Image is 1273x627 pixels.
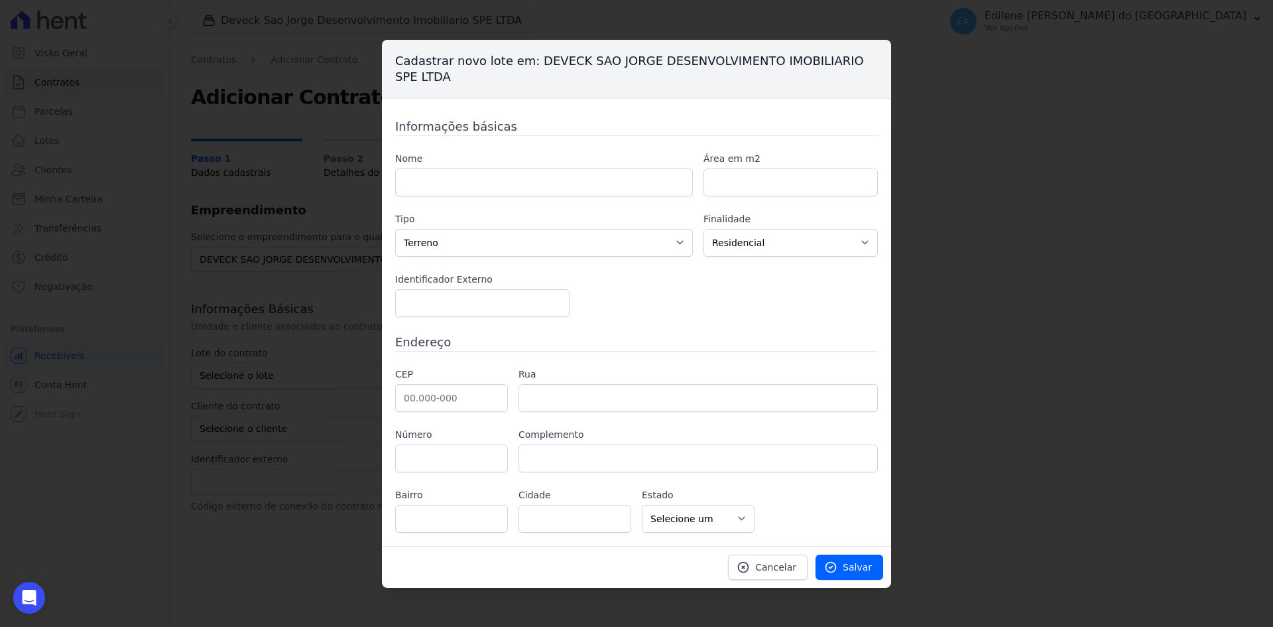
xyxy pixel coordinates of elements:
[518,488,631,502] label: Cidade
[728,555,808,580] a: Cancelar
[395,212,693,226] label: Tipo
[395,273,570,287] label: Identificador Externo
[395,152,693,166] label: Nome
[843,561,872,574] span: Salvar
[395,117,878,135] h3: Informações básicas
[395,368,508,382] label: CEP
[395,488,508,502] label: Bairro
[755,561,796,574] span: Cancelar
[642,488,755,502] label: Estado
[395,384,508,412] input: 00.000-000
[518,428,878,442] label: Complemento
[703,152,878,166] label: Área em m2
[395,428,508,442] label: Número
[816,555,883,580] a: Salvar
[382,40,891,99] h3: Cadastrar novo lote em: DEVECK SAO JORGE DESENVOLVIMENTO IMOBILIARIO SPE LTDA
[518,368,878,382] label: Rua
[13,582,45,614] div: Open Intercom Messenger
[395,333,878,351] h3: Endereço
[703,212,878,226] label: Finalidade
